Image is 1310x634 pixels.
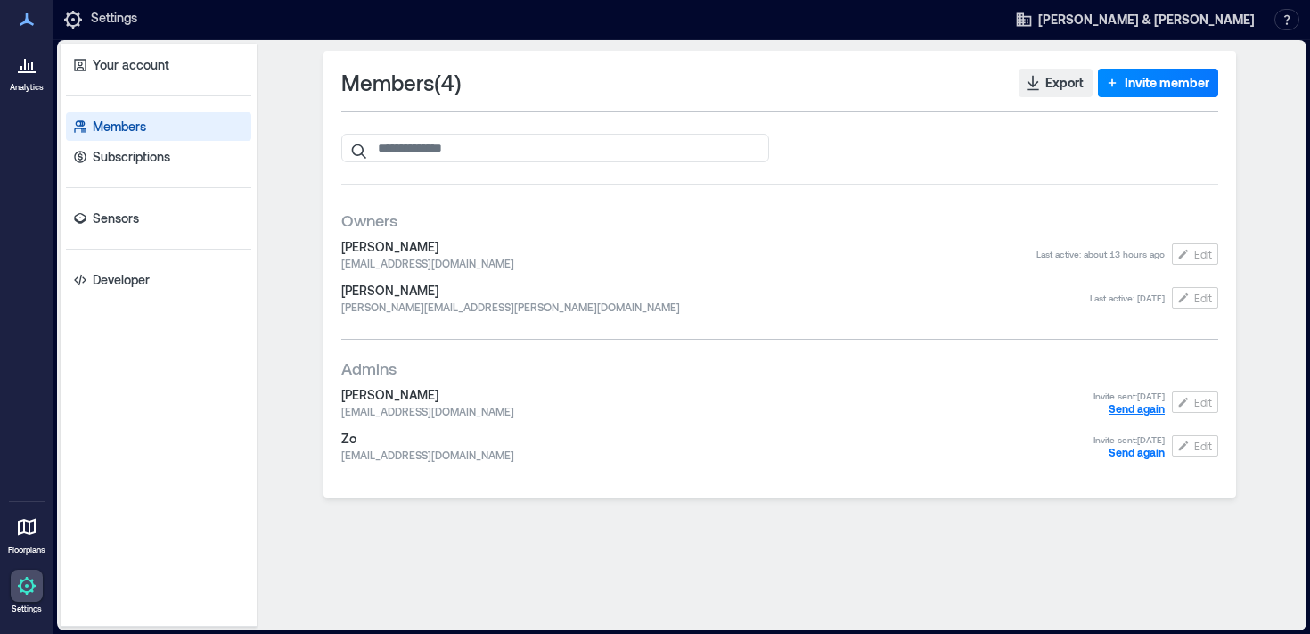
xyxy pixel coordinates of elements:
button: Send again [1109,402,1165,415]
button: Invite member [1098,69,1218,97]
span: [EMAIL_ADDRESS][DOMAIN_NAME] [341,448,1093,462]
span: Invite sent: [DATE] [1093,390,1165,402]
span: [EMAIL_ADDRESS][DOMAIN_NAME] [341,404,1093,418]
span: Owners [341,210,397,231]
p: Analytics [10,82,44,93]
span: Edit [1194,291,1212,305]
p: Settings [12,604,42,614]
span: Export [1045,74,1084,92]
p: Developer [93,271,150,289]
span: Last active : about 13 hours ago [1036,248,1165,260]
p: Sensors [93,210,139,227]
span: [PERSON_NAME] [341,282,1090,300]
span: Edit [1194,439,1212,453]
a: Sensors [66,204,251,233]
button: Export [1019,69,1093,97]
button: Edit [1172,435,1218,457]
span: Members ( 4 ) [341,69,462,97]
span: Edit [1194,395,1212,409]
span: Last active : [DATE] [1090,292,1165,304]
button: [PERSON_NAME] & [PERSON_NAME] [1010,5,1260,34]
a: Settings [5,564,48,620]
span: [PERSON_NAME] [341,238,1036,256]
span: Invite member [1125,74,1209,92]
button: Edit [1172,287,1218,309]
span: [PERSON_NAME] [341,386,1093,404]
span: [PERSON_NAME] & [PERSON_NAME] [1038,11,1255,29]
span: Zo [341,430,1093,448]
a: Analytics [4,43,49,98]
span: [PERSON_NAME][EMAIL_ADDRESS][PERSON_NAME][DOMAIN_NAME] [341,300,1090,314]
p: Members [93,118,146,136]
a: Subscriptions [66,143,251,171]
a: Members [66,112,251,141]
span: Edit [1194,247,1212,261]
p: Your account [93,56,169,74]
button: Edit [1172,391,1218,413]
span: [EMAIL_ADDRESS][DOMAIN_NAME] [341,256,1036,270]
p: Floorplans [8,545,45,556]
a: Your account [66,51,251,79]
p: Settings [91,9,137,30]
span: Invite sent: [DATE] [1093,433,1165,446]
button: Edit [1172,243,1218,265]
span: Admins [341,358,397,379]
p: Subscriptions [93,148,170,166]
a: Floorplans [3,506,51,561]
a: Developer [66,266,251,294]
button: Send again [1109,446,1165,458]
